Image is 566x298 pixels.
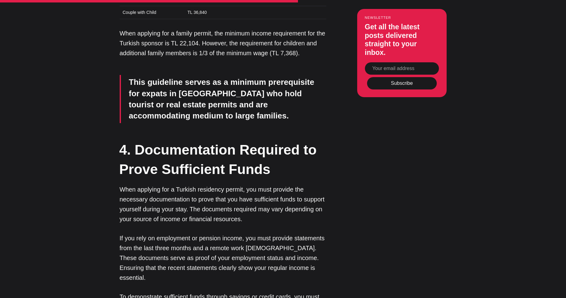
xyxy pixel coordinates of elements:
[119,142,317,177] strong: 4. Documentation Required to Prove Sufficient Funds
[365,16,439,19] small: Newsletter
[120,75,326,123] blockquote: This guideline serves as a minimum prerequisite for expats in [GEOGRAPHIC_DATA] who hold tourist ...
[120,6,184,19] td: Couple with Child
[365,23,439,57] h3: Get all the latest posts delivered straight to your inbox.
[120,233,326,283] p: If you rely on employment or pension income, you must provide statements from the last three mont...
[120,28,326,58] p: When applying for a family permit, the minimum income requirement for the Turkish sponsor is TL 2...
[120,184,326,224] p: When applying for a Turkish residency permit, you must provide the necessary documentation to pro...
[365,62,439,75] input: Your email address
[367,77,437,89] button: Subscribe
[184,6,326,19] td: TL 36,840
